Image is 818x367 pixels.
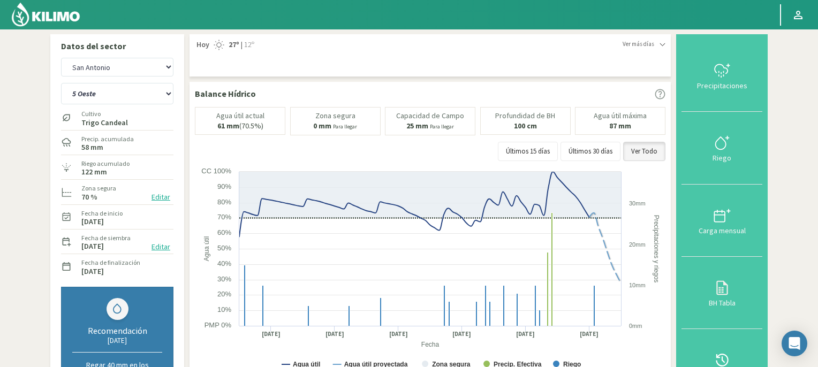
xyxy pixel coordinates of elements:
[681,257,762,329] button: BH Tabla
[81,218,104,225] label: [DATE]
[421,341,440,348] text: Fecha
[217,244,231,252] text: 50%
[11,2,81,27] img: Kilimo
[81,134,134,144] label: Precip. acumulada
[195,40,209,50] span: Hoy
[243,40,254,50] span: 12º
[217,121,239,131] b: 61 mm
[201,167,231,175] text: CC 100%
[653,215,660,282] text: Precipitaciones y riegos
[629,323,642,329] text: 0mm
[203,236,210,261] text: Agua útil
[313,121,331,131] b: 0 mm
[217,122,263,130] p: (70.5%)
[217,198,231,206] text: 80%
[81,183,116,193] label: Zona segura
[495,112,555,120] p: Profundidad de BH
[498,142,558,161] button: Últimos 15 días
[681,185,762,257] button: Carga mensual
[81,169,107,175] label: 122 mm
[217,275,231,283] text: 30%
[81,243,104,250] label: [DATE]
[81,194,97,201] label: 70 %
[217,259,231,267] text: 40%
[81,268,104,275] label: [DATE]
[580,330,599,338] text: [DATE]
[81,258,140,267] label: Fecha de finalización
[681,40,762,112] button: Precipitaciones
[629,241,646,248] text: 20mm
[315,112,355,120] p: Zona segura
[594,112,647,120] p: Agua útil máxima
[81,119,128,126] label: Trigo Candeal
[516,330,535,338] text: [DATE]
[325,330,344,338] text: [DATE]
[217,290,231,298] text: 20%
[81,144,103,151] label: 58 mm
[148,191,173,203] button: Editar
[561,142,620,161] button: Últimos 30 días
[241,40,243,50] span: |
[217,305,231,314] text: 10%
[262,330,281,338] text: [DATE]
[217,182,231,190] text: 90%
[685,154,759,162] div: Riego
[623,40,654,49] span: Ver más días
[514,121,537,131] b: 100 cm
[629,282,646,288] text: 10mm
[685,227,759,234] div: Carga mensual
[629,200,646,207] text: 30mm
[681,112,762,184] button: Riego
[685,299,759,307] div: BH Tabla
[217,213,231,221] text: 70%
[685,82,759,89] div: Precipitaciones
[396,112,464,120] p: Capacidad de Campo
[81,109,128,119] label: Cultivo
[148,241,173,253] button: Editar
[81,233,131,243] label: Fecha de siembra
[389,330,408,338] text: [DATE]
[81,209,123,218] label: Fecha de inicio
[216,112,264,120] p: Agua útil actual
[217,228,231,236] text: 60%
[195,87,256,100] p: Balance Hídrico
[623,142,665,161] button: Ver Todo
[61,40,173,52] p: Datos del sector
[205,321,232,329] text: PMP 0%
[72,325,162,336] div: Recomendación
[430,123,454,130] small: Para llegar
[229,40,239,49] strong: 27º
[609,121,631,131] b: 87 mm
[782,331,807,356] div: Open Intercom Messenger
[406,121,428,131] b: 25 mm
[452,330,471,338] text: [DATE]
[81,159,130,169] label: Riego acumulado
[72,336,162,345] div: [DATE]
[333,123,357,130] small: Para llegar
